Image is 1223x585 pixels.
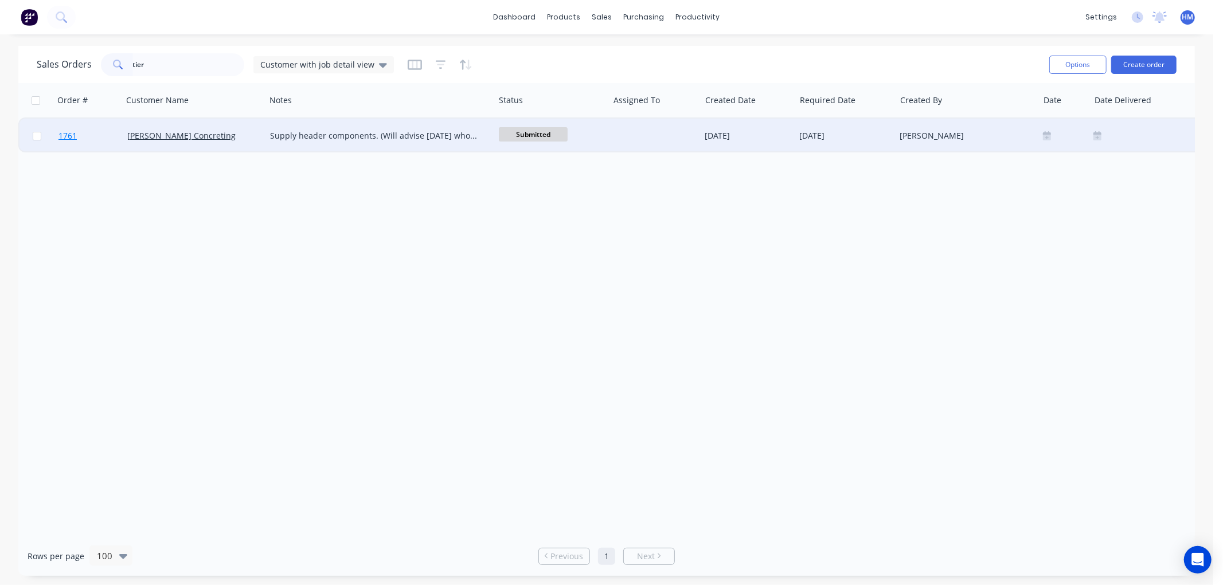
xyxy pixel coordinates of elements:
[799,130,890,142] div: [DATE]
[28,551,84,562] span: Rows per page
[624,551,674,562] a: Next page
[705,95,756,106] div: Created Date
[539,551,589,562] a: Previous page
[126,95,189,106] div: Customer Name
[260,58,374,70] span: Customer with job detail view
[58,119,127,153] a: 1761
[705,130,790,142] div: [DATE]
[900,130,1027,142] div: [PERSON_NAME]
[1182,12,1194,22] span: HM
[58,130,77,142] span: 1761
[534,548,679,565] ul: Pagination
[1111,56,1177,74] button: Create order
[1080,9,1123,26] div: settings
[618,9,670,26] div: purchasing
[488,9,542,26] a: dashboard
[800,95,855,106] div: Required Date
[127,130,236,141] a: [PERSON_NAME] Concreting
[499,127,568,142] span: Submitted
[1095,95,1151,106] div: Date Delivered
[37,59,92,70] h1: Sales Orders
[670,9,726,26] div: productivity
[551,551,584,562] span: Previous
[637,551,655,562] span: Next
[1044,95,1061,106] div: Date
[900,95,942,106] div: Created By
[598,548,615,565] a: Page 1 is your current page
[269,95,292,106] div: Notes
[21,9,38,26] img: Factory
[1049,56,1107,74] button: Options
[133,53,245,76] input: Search...
[270,130,479,142] div: Supply header components. (Will advise [DATE] who is paying - [PERSON_NAME] or [PERSON_NAME])
[499,95,523,106] div: Status
[542,9,587,26] div: products
[57,95,88,106] div: Order #
[614,95,660,106] div: Assigned To
[587,9,618,26] div: sales
[1184,546,1212,574] div: Open Intercom Messenger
